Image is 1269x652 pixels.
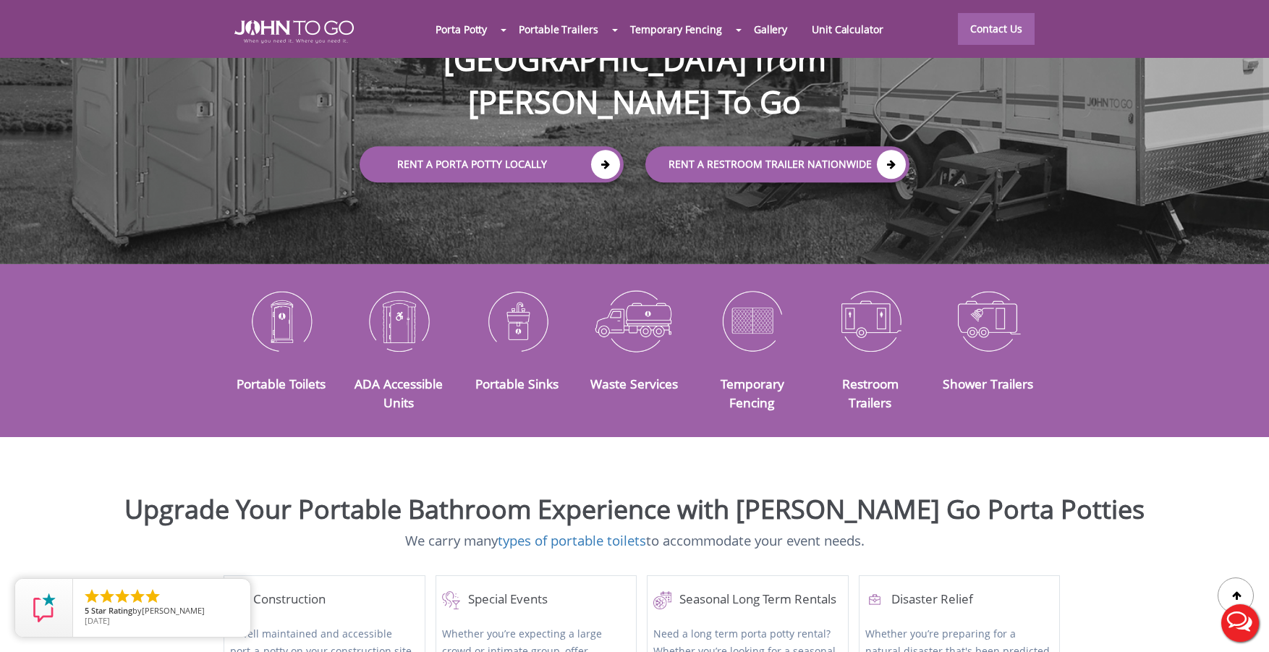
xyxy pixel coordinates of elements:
[351,283,447,358] img: ADA-Accessible-Units-icon_N.png
[234,20,354,43] img: JOHN to go
[799,14,896,45] a: Unit Calculator
[842,375,899,411] a: Restroom Trailers
[355,375,443,411] a: ADA Accessible Units
[587,283,683,358] img: Waste-Services-icon_N.png
[653,591,841,609] a: Seasonal Long Term Rentals
[83,588,101,605] li: 
[30,593,59,622] img: Review Rating
[865,591,1053,609] h4: Disaster Relief
[943,375,1033,392] a: Shower Trailers
[721,375,784,411] a: Temporary Fencing
[85,605,89,616] span: 5
[742,14,799,45] a: Gallery
[142,605,205,616] span: [PERSON_NAME]
[85,606,239,617] span: by
[498,531,646,549] a: types of portable toilets
[11,495,1258,524] h2: Upgrade Your Portable Bathroom Experience with [PERSON_NAME] Go Porta Potties
[114,588,131,605] li: 
[91,605,132,616] span: Star Rating
[233,283,329,358] img: Portable-Toilets-icon_N.png
[469,283,565,358] img: Portable-Sinks-icon_N.png
[423,14,499,45] a: Porta Potty
[237,375,326,392] a: Portable Toilets
[958,13,1035,45] a: Contact Us
[704,283,800,358] img: Temporary-Fencing-cion_N.png
[506,14,610,45] a: Portable Trailers
[1211,594,1269,652] button: Live Chat
[230,591,418,609] a: Construction
[618,14,734,45] a: Temporary Fencing
[442,591,630,609] a: Special Events
[98,588,116,605] li: 
[85,615,110,626] span: [DATE]
[940,283,1036,358] img: Shower-Trailers-icon_N.png
[360,147,624,183] a: Rent a Porta Potty Locally
[645,147,909,183] a: rent a RESTROOM TRAILER Nationwide
[144,588,161,605] li: 
[590,375,678,392] a: Waste Services
[129,588,146,605] li: 
[475,375,559,392] a: Portable Sinks
[822,283,918,358] img: Restroom-Trailers-icon_N.png
[11,531,1258,551] p: We carry many to accommodate your event needs.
